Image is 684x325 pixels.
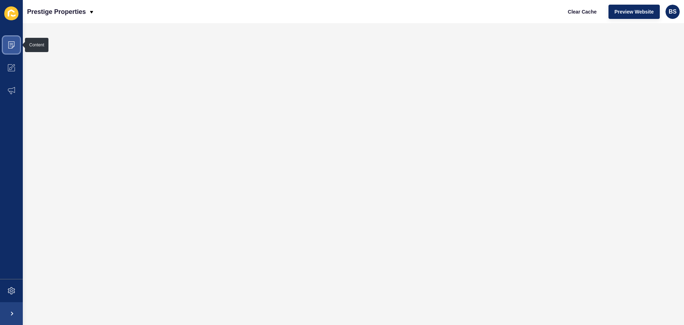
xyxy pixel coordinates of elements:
[29,42,44,48] div: Content
[27,3,86,21] p: Prestige Properties
[669,8,677,15] span: BS
[615,8,654,15] span: Preview Website
[562,5,603,19] button: Clear Cache
[608,5,660,19] button: Preview Website
[568,8,597,15] span: Clear Cache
